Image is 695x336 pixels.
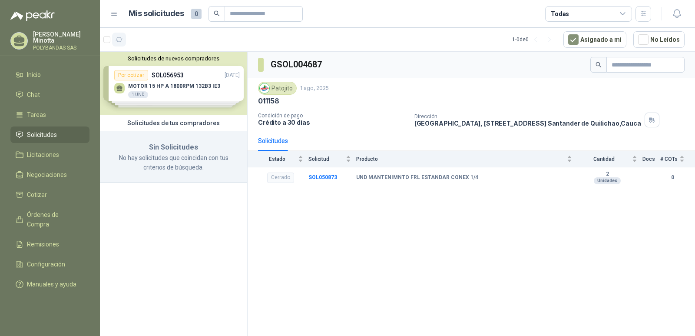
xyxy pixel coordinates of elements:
span: Cotizar [27,190,47,200]
h1: Mis solicitudes [129,7,184,20]
b: 2 [577,171,637,178]
a: Solicitudes [10,126,89,143]
a: Manuales y ayuda [10,276,89,293]
button: Solicitudes de nuevos compradores [103,55,244,62]
p: 1 ago, 2025 [300,84,329,93]
span: Estado [258,156,296,162]
b: 0 [660,173,685,182]
div: Solicitudes de tus compradores [100,115,247,131]
span: Producto [356,156,565,162]
img: Logo peakr [10,10,55,21]
a: Negociaciones [10,166,89,183]
button: No Leídos [633,31,685,48]
span: # COTs [660,156,678,162]
span: Licitaciones [27,150,59,160]
div: Solicitudes [258,136,288,146]
div: 1 - 0 de 0 [512,33,556,47]
th: Producto [356,151,577,167]
span: Tareas [27,110,46,120]
span: 0 [191,9,202,19]
span: Configuración [27,259,65,269]
a: Inicio [10,67,89,83]
p: Dirección [414,113,641,120]
span: Manuales y ayuda [27,279,76,289]
span: Solicitud [308,156,344,162]
th: # COTs [660,151,695,167]
div: Todas [551,9,569,19]
p: [PERSON_NAME] Minotta [33,31,89,43]
p: Crédito a 30 días [258,119,407,126]
span: Órdenes de Compra [27,210,81,229]
a: Tareas [10,106,89,123]
div: Patojito [258,82,297,95]
a: Licitaciones [10,146,89,163]
span: search [596,62,602,68]
a: Chat [10,86,89,103]
span: Solicitudes [27,130,57,140]
button: Asignado a mi [563,31,626,48]
span: Remisiones [27,240,59,249]
a: Cotizar [10,186,89,203]
span: Negociaciones [27,170,67,180]
th: Estado [248,151,308,167]
b: UND MANTENIMNTO FRL ESTANDAR CONEX 1/4 [356,174,478,181]
th: Docs [642,151,660,167]
p: 011158 [258,96,279,106]
p: POLYBANDAS SAS [33,45,89,50]
th: Cantidad [577,151,642,167]
p: No hay solicitudes que coincidan con tus criterios de búsqueda. [110,153,237,172]
a: Órdenes de Compra [10,206,89,233]
div: Solicitudes de nuevos compradoresPor cotizarSOL056953[DATE] MOTOR 15 HP A 1800RPM 132B3 IE31 UNDP... [100,52,247,115]
img: Company Logo [260,83,269,93]
a: SOL050873 [308,174,337,180]
div: Cerrado [267,173,294,183]
span: Inicio [27,70,41,80]
span: Cantidad [577,156,630,162]
p: [GEOGRAPHIC_DATA], [STREET_ADDRESS] Santander de Quilichao , Cauca [414,120,641,127]
span: Chat [27,90,40,100]
div: Unidades [594,177,621,184]
a: Configuración [10,256,89,273]
span: search [214,10,220,17]
h3: GSOL004687 [271,58,323,71]
p: Condición de pago [258,113,407,119]
h3: Sin Solicitudes [110,142,237,153]
th: Solicitud [308,151,356,167]
a: Remisiones [10,236,89,253]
